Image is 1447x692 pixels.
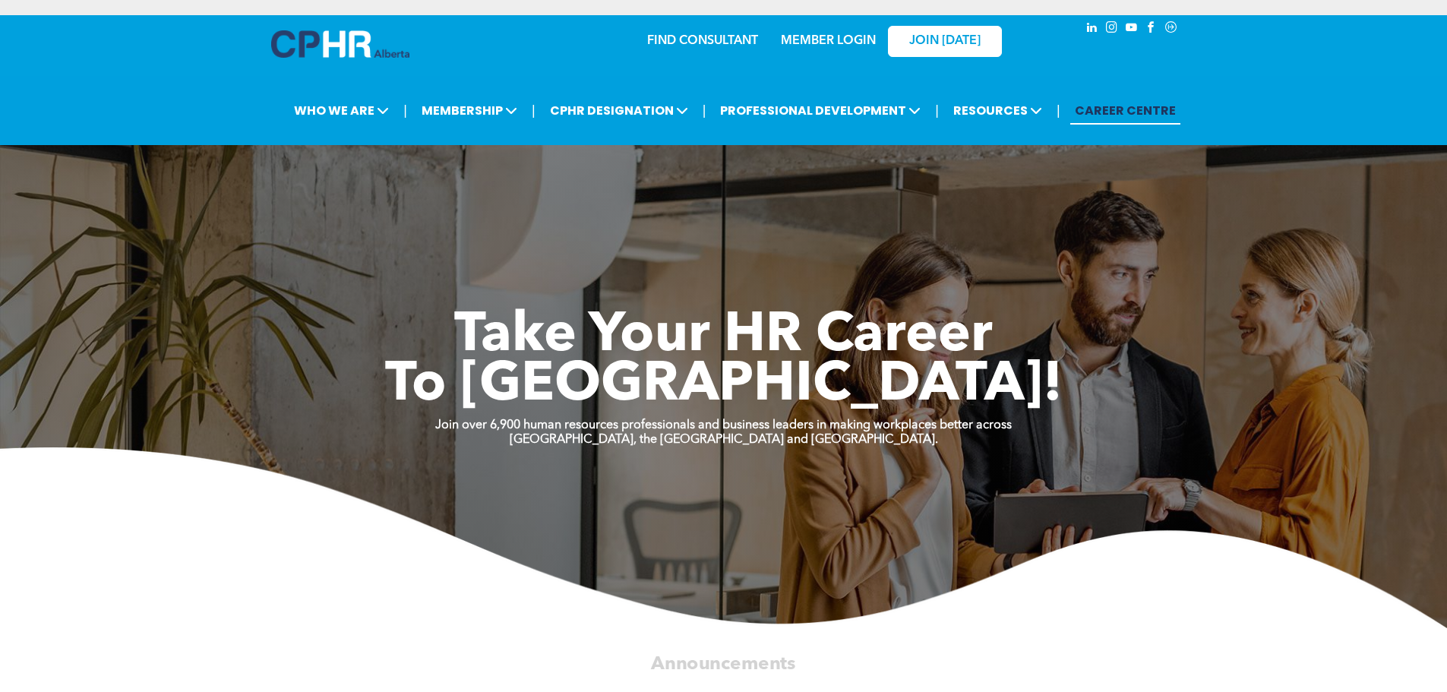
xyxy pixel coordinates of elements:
span: CPHR DESIGNATION [545,96,693,125]
a: facebook [1143,19,1160,39]
a: youtube [1123,19,1140,39]
a: JOIN [DATE] [888,26,1002,57]
li: | [1057,95,1060,126]
li: | [532,95,536,126]
span: PROFESSIONAL DEVELOPMENT [716,96,925,125]
li: | [703,95,706,126]
a: Social network [1163,19,1180,39]
li: | [935,95,939,126]
span: Take Your HR Career [454,309,993,364]
li: | [403,95,407,126]
strong: Join over 6,900 human resources professionals and business leaders in making workplaces better ac... [435,419,1012,431]
span: WHO WE ARE [289,96,393,125]
span: MEMBERSHIP [417,96,522,125]
strong: [GEOGRAPHIC_DATA], the [GEOGRAPHIC_DATA] and [GEOGRAPHIC_DATA]. [510,434,938,446]
img: A blue and white logo for cp alberta [271,30,409,58]
a: MEMBER LOGIN [781,35,876,47]
a: CAREER CENTRE [1070,96,1180,125]
a: instagram [1104,19,1120,39]
span: Announcements [651,655,795,673]
span: RESOURCES [949,96,1047,125]
span: JOIN [DATE] [909,34,981,49]
a: FIND CONSULTANT [647,35,758,47]
span: To [GEOGRAPHIC_DATA]! [385,359,1063,413]
a: linkedin [1084,19,1101,39]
